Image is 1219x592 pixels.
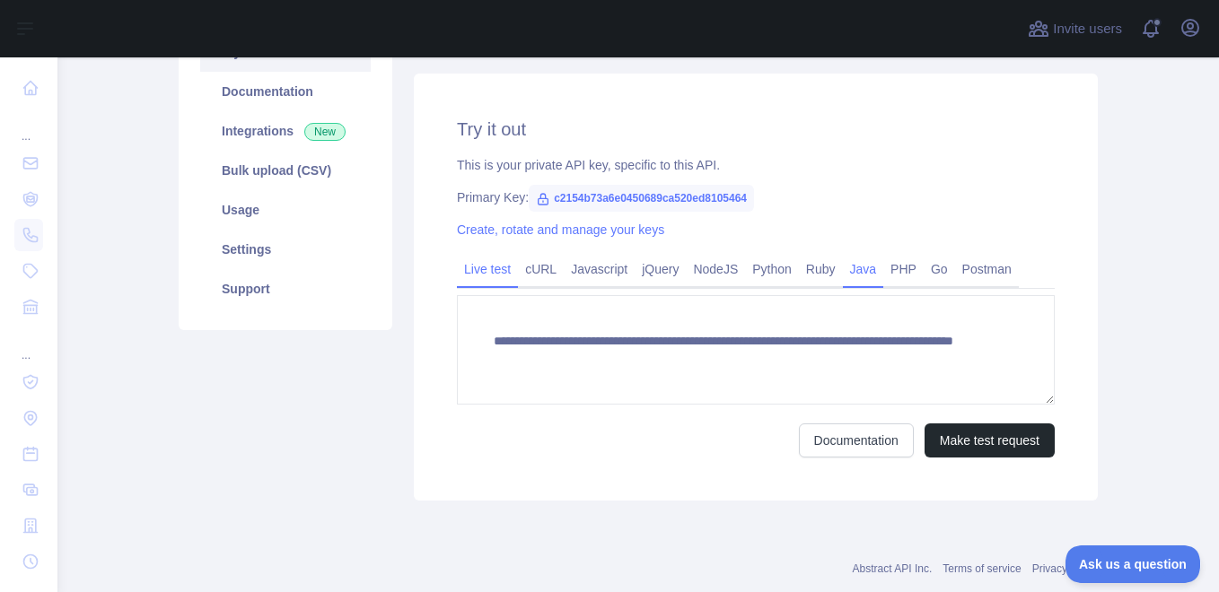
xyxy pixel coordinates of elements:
a: PHP [883,255,924,283]
span: c2154b73a6e0450689ca520ed8105464 [529,185,754,212]
a: Privacy policy [1032,562,1098,575]
a: Support [200,269,371,309]
div: ... [14,326,43,362]
a: Settings [200,230,371,269]
button: Make test request [925,423,1055,457]
a: Go [924,255,955,283]
a: Create, rotate and manage your keys [457,222,664,237]
span: Invite users [1053,19,1122,39]
iframe: Toggle Customer Support [1066,545,1201,583]
a: Usage [200,190,371,230]
a: Java [843,255,884,283]
a: cURL [518,255,564,283]
a: Postman [955,255,1019,283]
button: Invite users [1024,14,1126,43]
a: Ruby [799,255,843,283]
a: Terms of service [943,562,1021,575]
a: NodeJS [686,255,745,283]
span: New [304,123,346,141]
a: Documentation [200,72,371,111]
h2: Try it out [457,117,1055,142]
a: jQuery [635,255,686,283]
a: Bulk upload (CSV) [200,151,371,190]
div: ... [14,108,43,144]
a: Documentation [799,423,914,457]
div: This is your private API key, specific to this API. [457,156,1055,174]
a: Python [745,255,799,283]
a: Live test [457,255,518,283]
a: Abstract API Inc. [853,562,933,575]
div: Primary Key: [457,188,1055,206]
a: Javascript [564,255,635,283]
a: Integrations New [200,111,371,151]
